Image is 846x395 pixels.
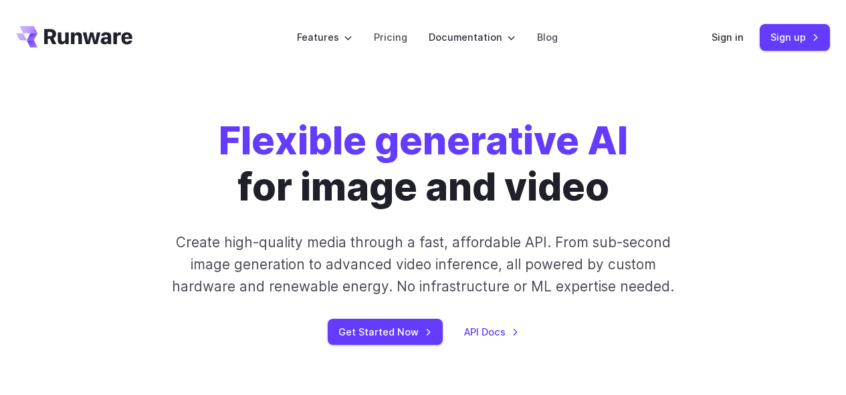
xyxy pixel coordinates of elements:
[163,231,683,298] p: Create high-quality media through a fast, affordable API. From sub-second image generation to adv...
[297,29,352,45] label: Features
[760,24,830,50] a: Sign up
[16,26,132,47] a: Go to /
[374,29,407,45] a: Pricing
[464,324,519,340] a: API Docs
[429,29,516,45] label: Documentation
[712,29,744,45] a: Sign in
[219,118,628,210] h1: for image and video
[537,29,558,45] a: Blog
[219,117,628,164] strong: Flexible generative AI
[328,319,443,345] a: Get Started Now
